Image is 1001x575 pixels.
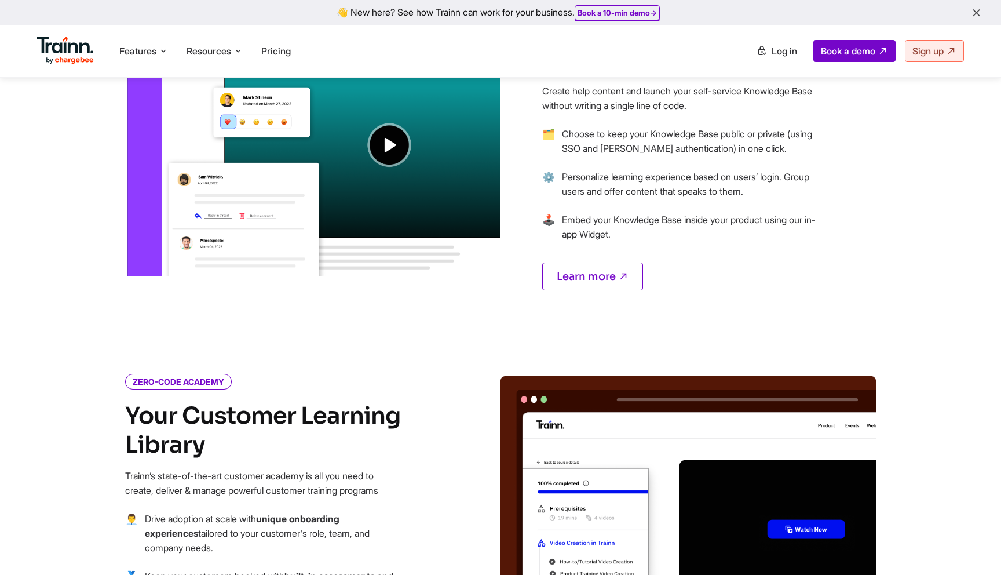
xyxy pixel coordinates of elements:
[912,45,944,57] span: Sign up
[905,40,964,62] a: Sign up
[542,263,643,290] a: Learn more
[578,8,657,17] a: Book a 10-min demo→
[542,84,820,113] p: Create help content and launch your self-service Knowledge Base without writing a single line of ...
[578,8,650,17] b: Book a 10-min demo
[7,7,994,18] div: 👋 New here? See how Trainn can work for your business.
[562,213,820,242] p: Embed your Knowledge Base inside your product using our in-app Widget.
[813,40,896,62] a: Book a demo
[821,45,875,57] span: Book a demo
[37,37,94,64] img: Trainn Logo
[145,513,339,539] b: unique onboarding experiences
[119,45,156,57] span: Features
[125,512,138,569] span: →
[125,374,232,390] i: ZERO-CODE ACADEMY
[943,519,1001,575] iframe: Chat Widget
[542,127,555,170] span: →
[145,512,403,555] p: Drive adoption at scale with tailored to your customer's role, team, and company needs.
[125,402,403,460] h4: Your Customer Learning Library
[562,170,820,199] p: Personalize learning experience based on users’ login. Group users and offer content that speaks ...
[542,213,555,256] span: →
[261,45,291,57] a: Pricing
[187,45,231,57] span: Resources
[562,127,820,156] p: Choose to keep your Knowledge Base public or private (using SSO and [PERSON_NAME] authentication)...
[125,469,403,498] p: Trainn’s state-of-the-art customer academy is all you need to create, deliver & manage powerful c...
[750,41,804,61] a: Log in
[772,45,797,57] span: Log in
[542,170,555,213] span: →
